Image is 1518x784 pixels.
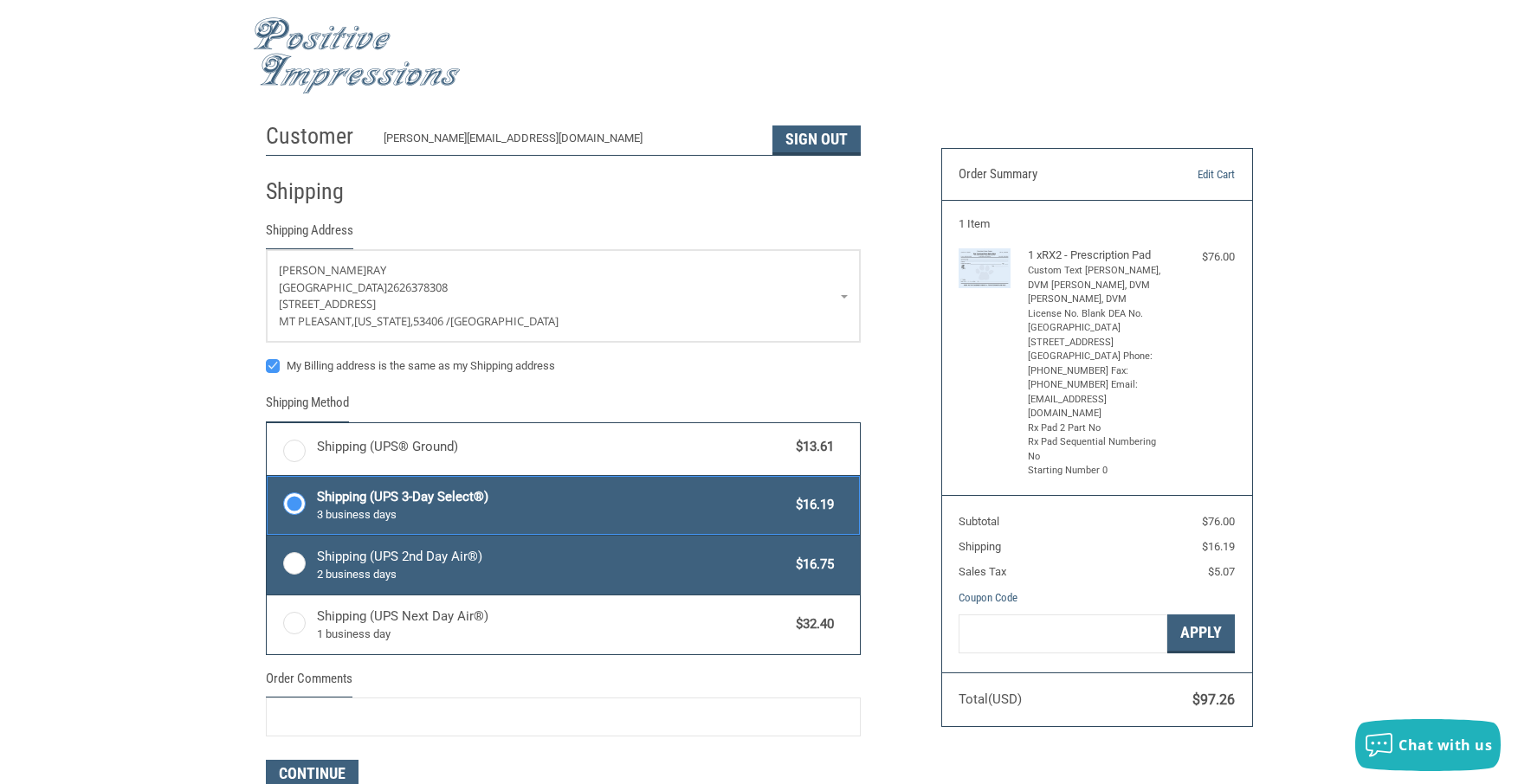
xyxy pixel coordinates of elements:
[788,495,835,515] span: $16.19
[253,17,461,94] img: Positive Impressions
[354,313,413,329] span: [US_STATE],
[266,221,353,249] legend: Shipping Address
[317,487,788,524] span: Shipping (UPS 3-Day Select®)
[279,296,376,312] span: [STREET_ADDRESS]
[959,614,1167,653] input: Gift Certificate or Coupon Code
[1202,540,1235,553] span: $16.19
[279,262,366,278] span: [PERSON_NAME]
[1147,166,1235,183] a: Edit Cart
[772,125,861,155] button: Sign Out
[788,555,835,575] span: $16.75
[1208,565,1235,578] span: $5.07
[413,313,450,329] span: 53406 /
[384,130,755,155] div: [PERSON_NAME][EMAIL_ADDRESS][DOMAIN_NAME]
[959,166,1147,183] h3: Order Summary
[788,614,835,634] span: $32.40
[317,506,788,524] span: 3 business days
[450,313,559,329] span: [GEOGRAPHIC_DATA]
[317,607,788,643] span: Shipping (UPS Next Day Air®)
[266,122,367,151] h2: Customer
[959,540,1001,553] span: Shipping
[1028,264,1162,421] li: Custom Text [PERSON_NAME], DVM [PERSON_NAME], DVM [PERSON_NAME], DVM License No. Blank DEA No. [G...
[387,280,448,295] span: 2626378308
[959,591,1017,604] a: Coupon Code
[1192,691,1235,708] span: $97.26
[1355,719,1501,771] button: Chat with us
[317,547,788,583] span: Shipping (UPS 2nd Day Air®)
[267,250,860,342] a: Enter or select a different address
[788,437,835,457] span: $13.61
[266,393,349,421] legend: Shipping Method
[266,359,861,373] label: My Billing address is the same as my Shipping address
[279,313,354,329] span: MT PLEASANT,
[1398,736,1492,755] span: Chat with us
[1167,614,1235,653] button: Apply
[1028,421,1162,436] li: Rx Pad 2 Part No
[1202,515,1235,528] span: $76.00
[317,437,788,457] span: Shipping (UPS® Ground)
[1166,248,1235,266] div: $76.00
[317,566,788,583] span: 2 business days
[1028,248,1162,262] h4: 1 x RX2 - Prescription Pad
[1028,464,1162,479] li: Starting Number 0
[959,565,1006,578] span: Sales Tax
[959,691,1022,707] span: Total (USD)
[317,626,788,643] span: 1 business day
[266,669,352,697] legend: Order Comments
[279,280,387,295] span: [GEOGRAPHIC_DATA]
[366,262,386,278] span: RAY
[266,177,367,206] h2: Shipping
[959,217,1235,231] h3: 1 Item
[959,515,999,528] span: Subtotal
[1028,435,1162,464] li: Rx Pad Sequential Numbering No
